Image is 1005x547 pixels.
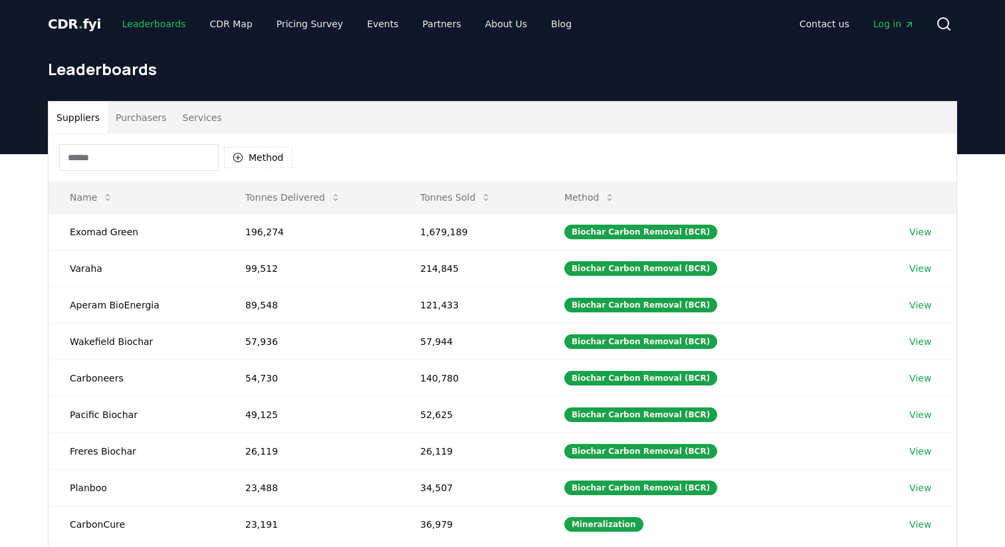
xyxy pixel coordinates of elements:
button: Purchasers [108,102,175,134]
a: View [909,481,931,494]
td: 34,507 [399,469,543,506]
a: View [909,372,931,385]
span: . [78,16,83,32]
a: About Us [475,12,538,36]
a: CDR Map [199,12,263,36]
td: 99,512 [224,250,399,286]
span: CDR fyi [48,16,101,32]
a: View [909,445,931,458]
span: Log in [873,17,915,31]
button: Suppliers [49,102,108,134]
a: Leaderboards [112,12,197,36]
nav: Main [789,12,925,36]
h1: Leaderboards [48,58,957,80]
a: CDR.fyi [48,15,101,33]
a: Events [356,12,409,36]
td: 52,625 [399,396,543,433]
a: Partners [412,12,472,36]
td: 26,119 [399,433,543,469]
td: Varaha [49,250,224,286]
a: View [909,335,931,348]
td: Wakefield Biochar [49,323,224,360]
td: CarbonCure [49,506,224,542]
div: Biochar Carbon Removal (BCR) [564,444,717,459]
div: Biochar Carbon Removal (BCR) [564,407,717,422]
td: 23,191 [224,506,399,542]
td: 36,979 [399,506,543,542]
a: View [909,262,931,275]
td: 89,548 [224,286,399,323]
a: Contact us [789,12,860,36]
button: Tonnes Delivered [235,184,352,211]
td: 23,488 [224,469,399,506]
div: Biochar Carbon Removal (BCR) [564,225,717,239]
a: View [909,518,931,531]
a: Blog [540,12,582,36]
nav: Main [112,12,582,36]
a: Log in [863,12,925,36]
td: 214,845 [399,250,543,286]
div: Biochar Carbon Removal (BCR) [564,481,717,495]
td: Aperam BioEnergia [49,286,224,323]
td: 57,944 [399,323,543,360]
a: Pricing Survey [266,12,354,36]
td: Pacific Biochar [49,396,224,433]
td: 26,119 [224,433,399,469]
td: 49,125 [224,396,399,433]
td: Exomad Green [49,213,224,250]
td: 1,679,189 [399,213,543,250]
button: Services [175,102,230,134]
button: Tonnes Sold [409,184,502,211]
div: Biochar Carbon Removal (BCR) [564,371,717,385]
div: Biochar Carbon Removal (BCR) [564,334,717,349]
td: 196,274 [224,213,399,250]
td: 121,433 [399,286,543,323]
a: View [909,298,931,312]
td: 140,780 [399,360,543,396]
div: Mineralization [564,517,643,532]
td: Planboo [49,469,224,506]
td: Freres Biochar [49,433,224,469]
button: Method [554,184,626,211]
td: 54,730 [224,360,399,396]
button: Method [224,147,292,168]
div: Biochar Carbon Removal (BCR) [564,298,717,312]
a: View [909,225,931,239]
a: View [909,408,931,421]
td: Carboneers [49,360,224,396]
div: Biochar Carbon Removal (BCR) [564,261,717,276]
button: Name [59,184,124,211]
td: 57,936 [224,323,399,360]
